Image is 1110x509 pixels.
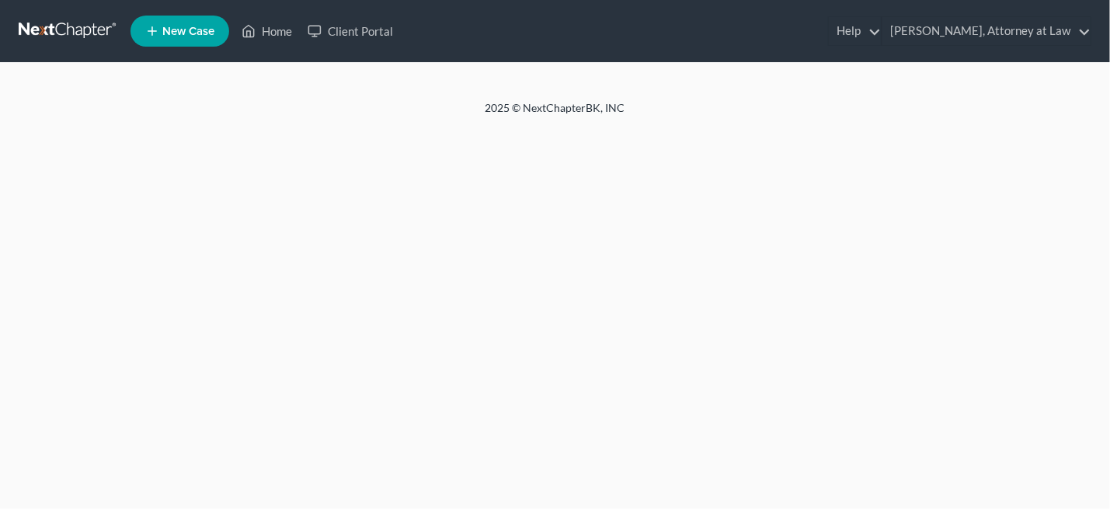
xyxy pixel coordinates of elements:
a: Help [829,17,881,45]
a: Client Portal [300,17,401,45]
a: Home [234,17,300,45]
a: [PERSON_NAME], Attorney at Law [882,17,1091,45]
new-legal-case-button: New Case [130,16,229,47]
div: 2025 © NextChapterBK, INC [113,100,998,128]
